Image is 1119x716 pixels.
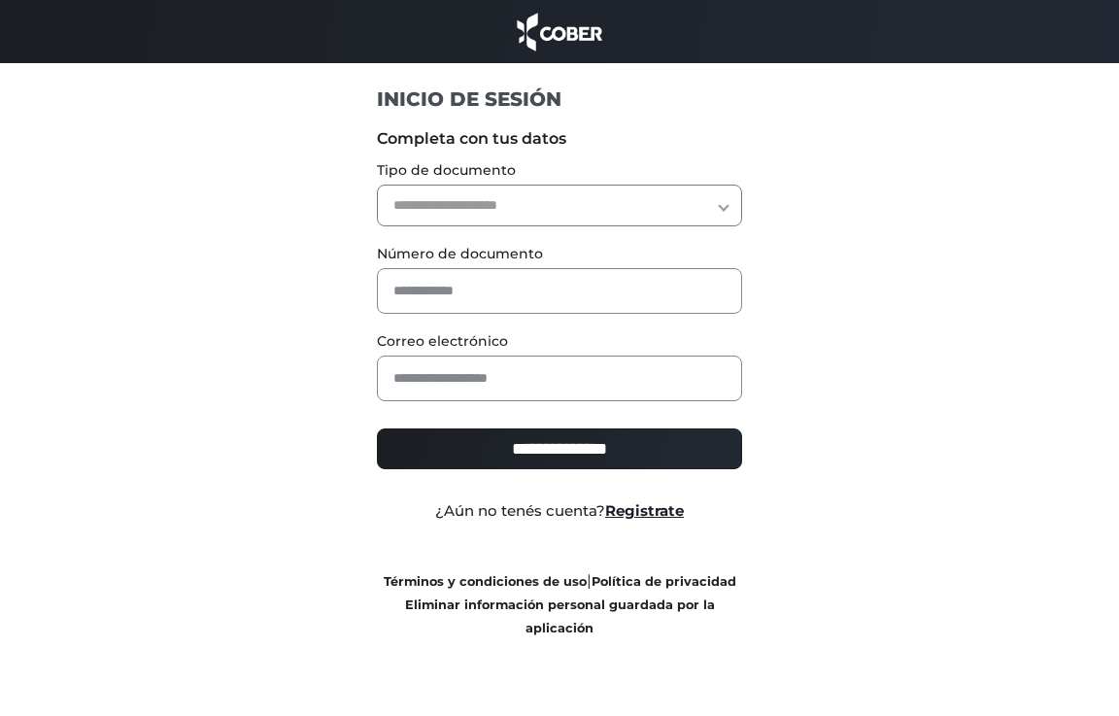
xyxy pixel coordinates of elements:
img: cober_marca.png [512,10,607,53]
a: Eliminar información personal guardada por la aplicación [405,597,715,635]
label: Completa con tus datos [377,127,743,151]
div: | [362,569,758,639]
div: ¿Aún no tenés cuenta? [362,500,758,523]
a: Términos y condiciones de uso [384,574,587,589]
a: Registrate [605,501,684,520]
label: Número de documento [377,244,743,264]
label: Tipo de documento [377,160,743,181]
h1: INICIO DE SESIÓN [377,86,743,112]
a: Política de privacidad [592,574,736,589]
label: Correo electrónico [377,331,743,352]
